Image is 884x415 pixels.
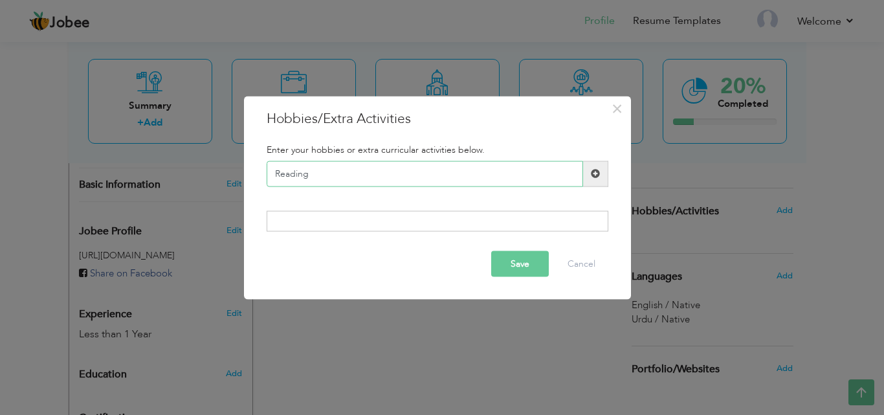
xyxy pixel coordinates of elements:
button: Cancel [555,251,608,277]
button: Close [607,98,628,118]
h3: Hobbies/Extra Activities [267,109,608,128]
button: Save [491,251,549,277]
span: × [612,96,623,120]
h5: Enter your hobbies or extra curricular activities below. [267,144,608,154]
